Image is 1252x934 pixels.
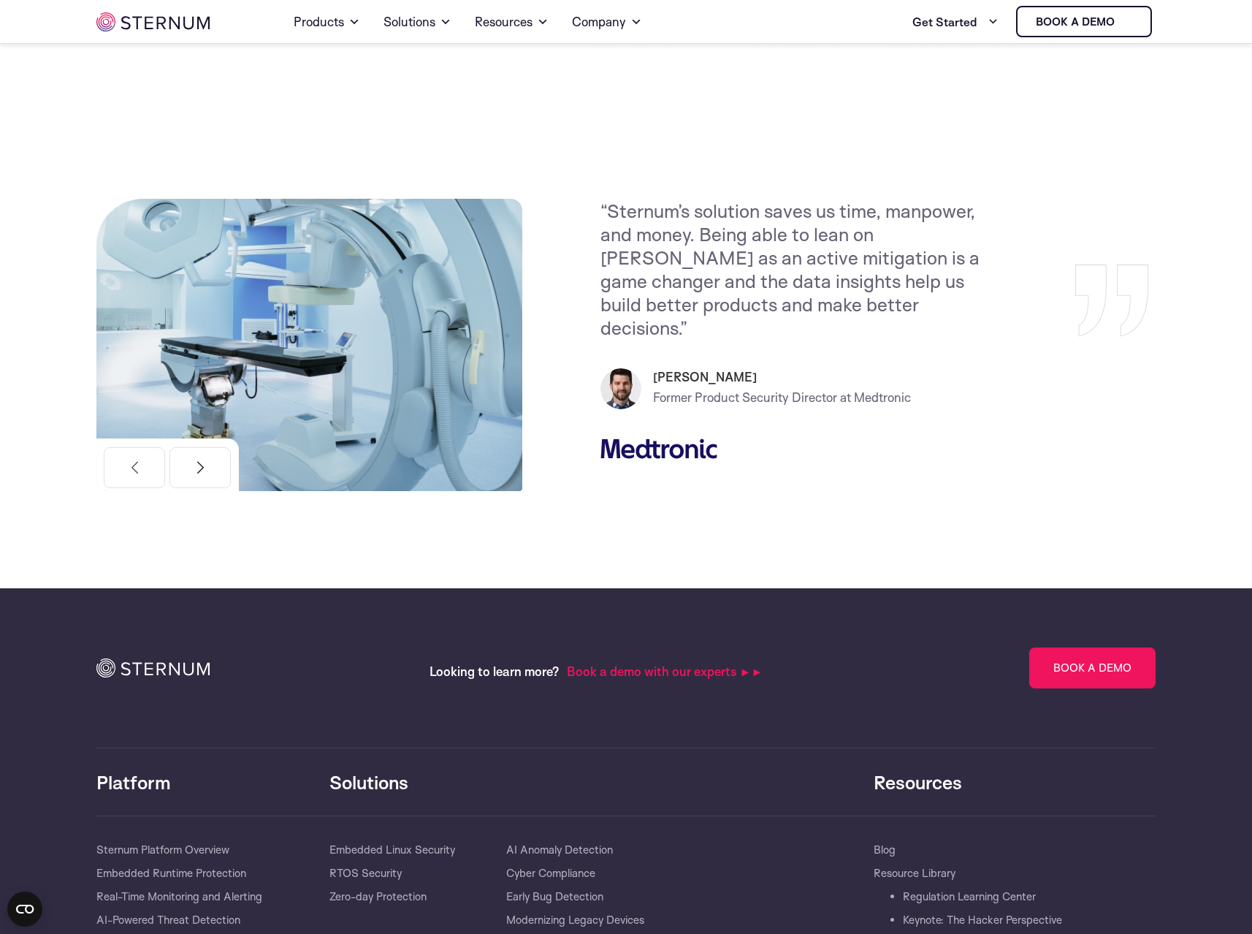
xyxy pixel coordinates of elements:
[567,664,763,679] span: Book a demo with our experts ►►
[600,368,641,409] img: Kyle Erickson
[96,12,210,31] img: sternum iot
[329,770,859,794] h3: Solutions
[1029,648,1156,688] a: Book a Demo
[475,1,549,42] a: Resources
[903,885,1036,908] a: Regulation Learning Center
[874,770,1152,794] h3: Resources
[653,368,911,386] h6: [PERSON_NAME]
[96,885,262,908] a: Real-Time Monitoring and Alerting
[600,199,995,339] p: “Sternum’s solution saves us time, manpower, and money. Being able to lean on [PERSON_NAME] as an...
[329,862,402,885] a: RTOS Security
[96,838,229,862] a: Sternum Platform Overview
[96,862,246,885] a: Embedded Runtime Protection
[1016,6,1152,37] a: Book a demo
[430,664,560,679] span: Looking to learn more?
[506,908,644,932] a: Modernizing Legacy Devices
[96,199,522,491] img: Former Product Security Director at Medtronic
[96,908,240,932] a: AI-Powered Threat Detection
[506,862,595,885] a: Cyber Compliance
[1121,16,1132,28] img: sternum iot
[653,386,911,409] p: Former Product Security Director at Medtronic
[104,447,165,488] button: Previous
[96,658,210,677] img: icon
[383,1,451,42] a: Solutions
[572,1,642,42] a: Company
[912,7,999,37] a: Get Started
[329,885,427,908] a: Zero-day Protection
[506,885,603,908] a: Early Bug Detection
[903,908,1062,932] a: Keynote: The Hacker Perspective
[329,838,455,862] a: Embedded Linux Security
[874,862,955,885] a: Resource Library
[169,447,231,488] button: Next
[7,892,42,927] button: Open CMP widget
[96,770,329,794] h3: Platform
[294,1,360,42] a: Products
[600,438,717,459] img: Former Product Security Director at Medtronic
[874,838,896,862] a: Blog
[506,838,613,862] a: AI Anomaly Detection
